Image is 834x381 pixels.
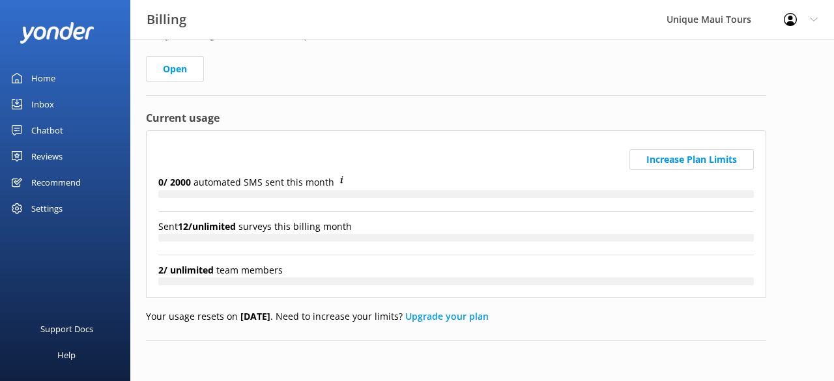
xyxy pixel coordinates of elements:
h3: Billing [147,9,186,30]
div: Home [31,65,55,91]
a: Upgrade your plan [405,310,489,322]
strong: [DATE] [240,310,270,322]
div: Inbox [31,91,54,117]
p: team members [158,263,754,277]
div: Recommend [31,169,81,195]
a: Open [146,56,204,82]
div: Reviews [31,143,63,169]
strong: 12 / unlimited [178,220,238,233]
a: Increase Plan Limits [629,143,754,175]
p: Sent surveys this billing month [158,219,754,234]
p: Your usage resets on . Need to increase your limits? [146,309,766,324]
button: Increase Plan Limits [629,149,754,170]
div: Support Docs [40,316,93,342]
div: Help [57,342,76,368]
div: Settings [31,195,63,221]
img: yonder-white-logo.png [20,22,94,44]
div: Chatbot [31,117,63,143]
p: automated SMS sent this month [158,175,754,190]
strong: 0 / 2000 [158,176,194,188]
h4: Current usage [146,110,766,127]
strong: 2 / unlimited [158,264,216,276]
